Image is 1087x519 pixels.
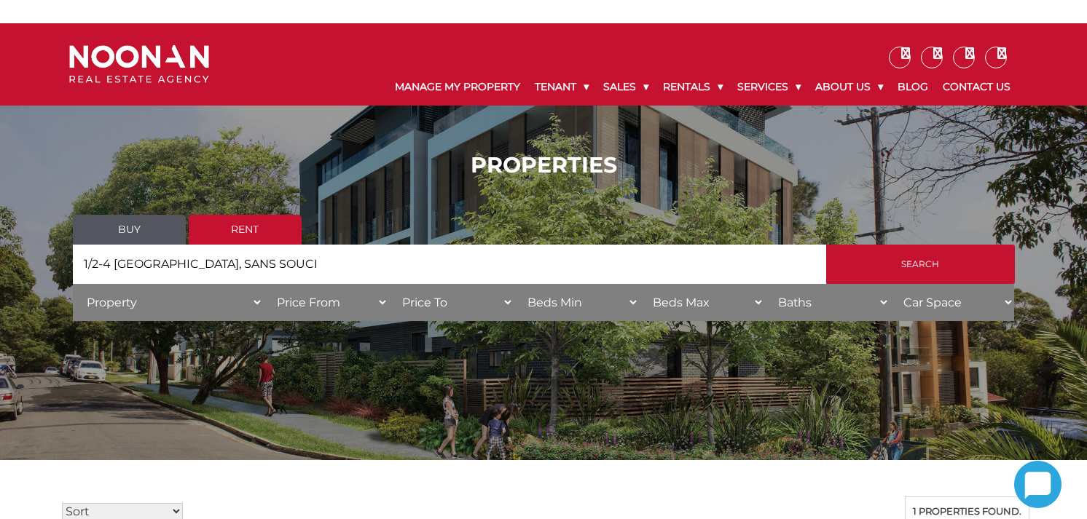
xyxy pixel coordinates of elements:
[596,68,656,106] a: Sales
[388,68,527,106] a: Manage My Property
[935,68,1018,106] a: Contact Us
[890,68,935,106] a: Blog
[73,152,1015,178] h1: PROPERTIES
[69,45,209,84] img: Noonan Real Estate Agency
[808,68,890,106] a: About Us
[189,215,302,245] a: Rent
[73,215,186,245] a: Buy
[73,245,826,284] input: Search by suburb, postcode or area
[730,68,808,106] a: Services
[656,68,730,106] a: Rentals
[826,245,1015,284] input: Search
[527,68,596,106] a: Tenant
